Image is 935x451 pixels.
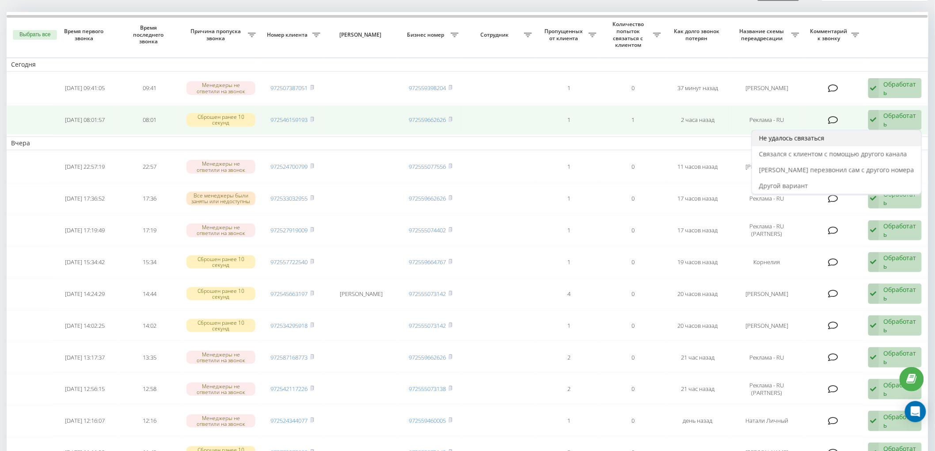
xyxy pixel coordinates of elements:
td: 37 минут назад [665,73,730,103]
td: Корнелия [730,247,804,277]
td: [DATE] 13:17:37 [53,342,117,372]
a: 972587168773 [271,353,308,361]
td: 1 [536,406,601,436]
span: Другой вариант [759,182,808,190]
td: 14:02 [117,311,182,341]
a: 972559398204 [409,84,446,92]
div: Менеджеры не ответили на звонок [186,81,256,95]
a: 972524700799 [271,163,308,171]
a: 972546159193 [271,116,308,124]
span: Время последнего звонка [125,24,175,45]
div: Сброшен ранее 10 секунд [186,319,256,332]
div: Обработать [884,349,917,366]
a: 972559662626 [409,194,446,202]
a: 972557722540 [271,258,308,266]
td: 0 [601,184,665,214]
span: [PERSON_NAME] перезвонил сам с другого номера [759,166,914,174]
span: Количество попыток связаться с клиентом [605,21,653,48]
td: [DATE] 12:16:07 [53,406,117,436]
button: Выбрать все [13,30,57,40]
div: Open Intercom Messenger [905,401,926,422]
a: 972559662626 [409,353,446,361]
td: [DATE] 12:56:15 [53,374,117,404]
td: Реклама - RU [730,105,804,135]
td: Реклама - RU [730,342,804,372]
td: 13:35 [117,342,182,372]
td: 11 часов назад [665,152,730,182]
td: 0 [601,215,665,245]
td: Вчера [7,136,928,150]
td: Реклама - RU [730,184,804,214]
a: 972545663197 [271,290,308,298]
td: 17 часов назад [665,184,730,214]
div: Обработать [884,381,917,398]
td: Натали Личный [730,406,804,436]
div: Обработать [884,254,917,270]
td: 0 [601,342,665,372]
td: Реклама - RU (PARTNERS) [730,215,804,245]
td: 1 [536,311,601,341]
td: 1 [536,152,601,182]
span: Номер клиента [265,31,312,38]
td: 0 [601,311,665,341]
a: 972555073138 [409,385,446,393]
div: Обработать [884,190,917,207]
td: 1 [536,73,601,103]
td: день назад [665,406,730,436]
td: 0 [601,247,665,277]
td: 0 [601,279,665,309]
div: Сброшен ранее 10 секунд [186,255,256,269]
td: 4 [536,279,601,309]
div: Сброшен ранее 10 секунд [186,113,256,126]
div: Обработать [884,285,917,302]
td: 17 часов назад [665,215,730,245]
td: 1 [536,184,601,214]
div: Все менеджеры были заняты или недоступны [186,192,256,205]
div: Менеджеры не ответили на звонок [186,160,256,173]
td: [DATE] 09:41:05 [53,73,117,103]
div: Обработать [884,413,917,429]
span: Пропущенных от клиента [541,28,589,42]
td: 1 [536,215,601,245]
a: 972533032955 [271,194,308,202]
a: 972555077556 [409,163,446,171]
td: 1 [536,105,601,135]
td: [DATE] 08:01:57 [53,105,117,135]
td: 12:58 [117,374,182,404]
span: Сотрудник [467,31,525,38]
span: Причина пропуска звонка [186,28,247,42]
td: [PERSON_NAME] [730,73,804,103]
div: Сброшен ранее 10 секунд [186,287,256,300]
span: [PERSON_NAME] [332,31,391,38]
td: 08:01 [117,105,182,135]
td: [DATE] 17:36:52 [53,184,117,214]
td: 2 часа назад [665,105,730,135]
a: 972527919009 [271,226,308,234]
td: [PERSON_NAME] [730,311,804,341]
a: 972559662626 [409,116,446,124]
a: 972559664767 [409,258,446,266]
div: Менеджеры не ответили на звонок [186,414,256,428]
div: Обработать [884,317,917,334]
td: [DATE] 14:24:29 [53,279,117,309]
div: Менеджеры не ответили на звонок [186,383,256,396]
td: 15:34 [117,247,182,277]
a: 972559460005 [409,417,446,424]
a: 972524344077 [271,417,308,424]
span: Бизнес номер [403,31,451,38]
td: 0 [601,152,665,182]
td: 2 [536,342,601,372]
td: 0 [601,374,665,404]
td: 17:19 [117,215,182,245]
td: 09:41 [117,73,182,103]
td: 20 часов назад [665,279,730,309]
td: [PERSON_NAME] [730,279,804,309]
a: 972507387051 [271,84,308,92]
td: 2 [536,374,601,404]
td: Реклама - RU (PARTNERS) [730,374,804,404]
span: Связался с клиентом с помощью другого канала [759,150,907,158]
td: [PERSON_NAME] [730,152,804,182]
td: 22:57 [117,152,182,182]
td: 0 [601,406,665,436]
div: Обработать [884,222,917,239]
